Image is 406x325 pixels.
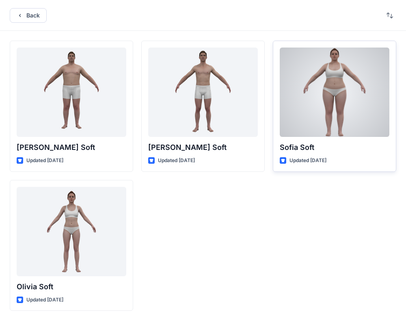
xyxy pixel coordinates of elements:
[26,296,63,304] p: Updated [DATE]
[17,48,126,137] a: Joseph Soft
[17,281,126,292] p: Olivia Soft
[17,187,126,276] a: Olivia Soft
[158,156,195,165] p: Updated [DATE]
[26,156,63,165] p: Updated [DATE]
[280,48,389,137] a: Sofia Soft
[10,8,47,23] button: Back
[289,156,326,165] p: Updated [DATE]
[17,142,126,153] p: [PERSON_NAME] Soft
[148,142,258,153] p: [PERSON_NAME] Soft
[148,48,258,137] a: Oliver Soft
[280,142,389,153] p: Sofia Soft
